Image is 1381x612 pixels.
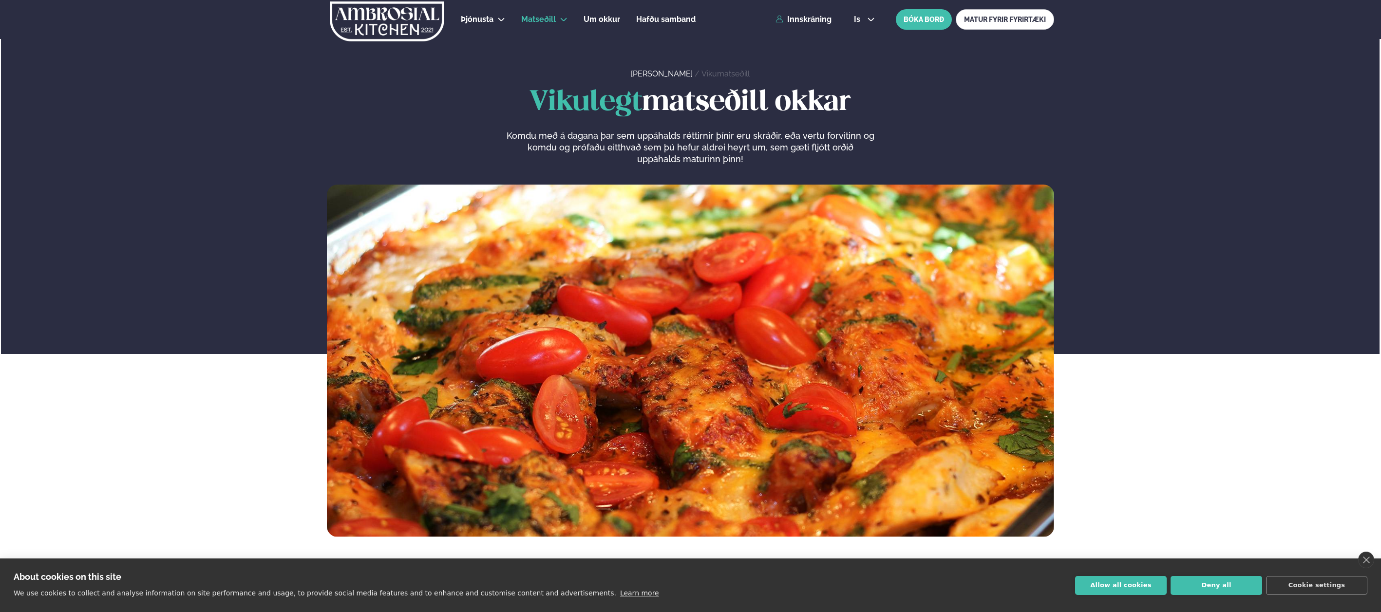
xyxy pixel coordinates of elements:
[521,15,556,24] span: Matseðill
[695,69,701,78] span: /
[1358,552,1374,568] a: close
[327,185,1054,537] img: image alt
[584,15,620,24] span: Um okkur
[506,130,874,165] p: Komdu með á dagana þar sem uppáhalds réttirnir þínir eru skráðir, eða vertu forvitinn og komdu og...
[846,16,883,23] button: is
[636,14,696,25] a: Hafðu samband
[631,69,693,78] a: [PERSON_NAME]
[1075,576,1167,595] button: Allow all cookies
[896,9,952,30] button: BÓKA BORÐ
[14,572,121,582] strong: About cookies on this site
[329,1,445,41] img: logo
[636,15,696,24] span: Hafðu samband
[461,15,493,24] span: Þjónusta
[521,14,556,25] a: Matseðill
[1171,576,1262,595] button: Deny all
[14,589,616,597] p: We use cookies to collect and analyse information on site performance and usage, to provide socia...
[327,87,1054,118] h1: matseðill okkar
[854,16,863,23] span: is
[620,589,659,597] a: Learn more
[530,89,642,116] span: Vikulegt
[701,69,750,78] a: Vikumatseðill
[461,14,493,25] a: Þjónusta
[1266,576,1367,595] button: Cookie settings
[584,14,620,25] a: Um okkur
[956,9,1054,30] a: MATUR FYRIR FYRIRTÆKI
[776,15,832,24] a: Innskráning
